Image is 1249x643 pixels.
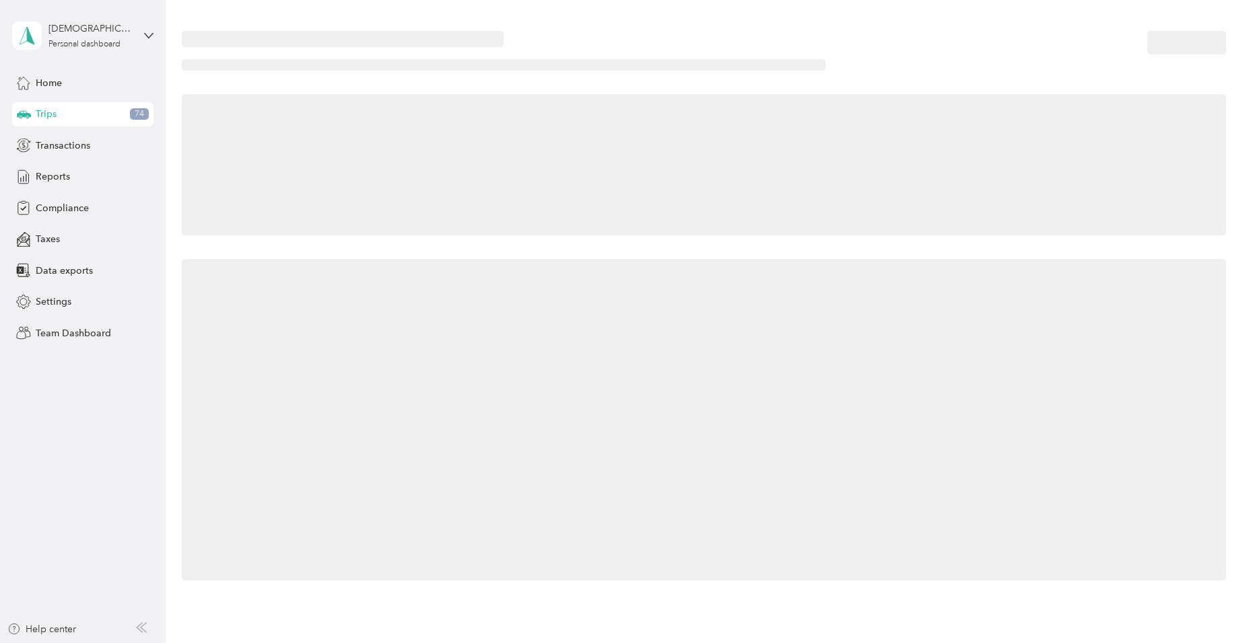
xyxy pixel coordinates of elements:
[48,40,121,48] div: Personal dashboard
[36,295,71,309] span: Settings
[130,108,149,120] span: 74
[36,201,89,215] span: Compliance
[48,22,133,36] div: [DEMOGRAPHIC_DATA][PERSON_NAME]
[36,107,57,121] span: Trips
[36,264,93,278] span: Data exports
[36,232,60,246] span: Taxes
[36,326,111,340] span: Team Dashboard
[36,76,62,90] span: Home
[36,139,90,153] span: Transactions
[7,622,76,636] button: Help center
[1174,568,1249,643] iframe: Everlance-gr Chat Button Frame
[36,169,70,184] span: Reports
